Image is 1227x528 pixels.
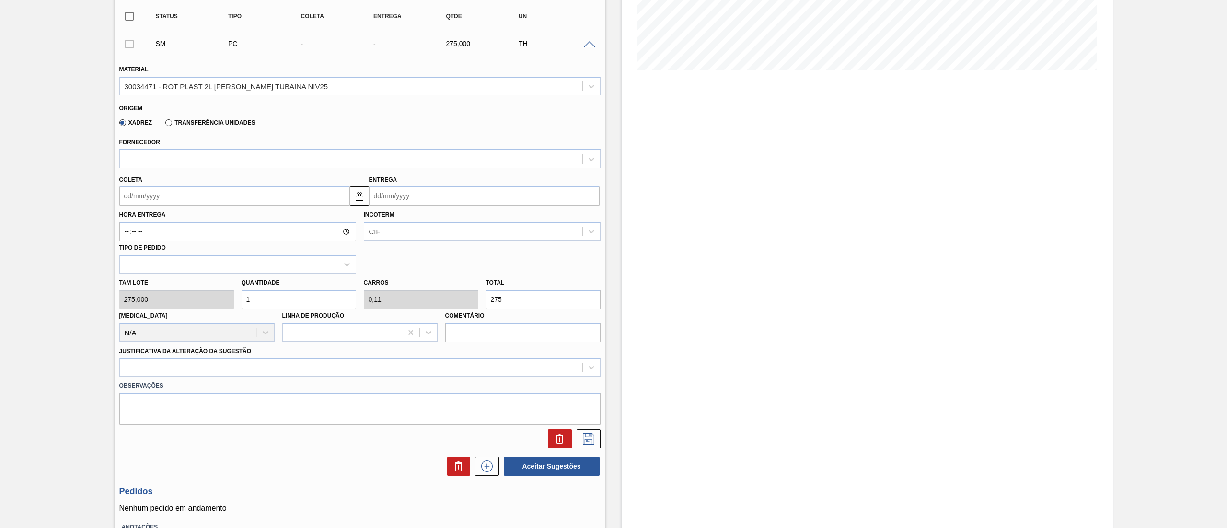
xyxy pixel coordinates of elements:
label: Material [119,66,149,73]
div: Coleta [298,13,381,20]
h3: Pedidos [119,486,601,496]
div: UN [516,13,599,20]
div: Status [153,13,236,20]
button: locked [350,186,369,206]
input: dd/mm/yyyy [369,186,600,206]
div: - [371,40,454,47]
div: Qtde [443,13,526,20]
label: Comentário [445,309,601,323]
div: 275,000 [443,40,526,47]
label: Incoterm [364,211,394,218]
label: Carros [364,279,389,286]
div: Nova sugestão [470,457,499,476]
input: dd/mm/yyyy [119,186,350,206]
label: Fornecedor [119,139,160,146]
label: Xadrez [119,119,152,126]
img: locked [354,190,365,202]
div: 30034471 - ROT PLAST 2L [PERSON_NAME] TUBAINA NIV25 [125,82,328,90]
label: Tam lote [119,276,234,290]
div: CIF [369,228,381,236]
label: [MEDICAL_DATA] [119,312,168,319]
label: Hora Entrega [119,208,356,222]
div: TH [516,40,599,47]
div: Excluir Sugestões [442,457,470,476]
label: Coleta [119,176,142,183]
label: Tipo de pedido [119,244,166,251]
div: Excluir Sugestão [543,429,572,448]
p: Nenhum pedido em andamento [119,504,601,513]
div: Pedido de Compra [226,40,309,47]
label: Total [486,279,505,286]
label: Origem [119,105,143,112]
label: Justificativa da Alteração da Sugestão [119,348,252,355]
button: Aceitar Sugestões [504,457,600,476]
label: Entrega [369,176,397,183]
label: Linha de Produção [282,312,345,319]
div: Entrega [371,13,454,20]
div: Sugestão Manual [153,40,236,47]
div: Aceitar Sugestões [499,456,601,477]
label: Transferência Unidades [165,119,255,126]
label: Observações [119,379,601,393]
div: - [298,40,381,47]
div: Tipo [226,13,309,20]
div: Salvar Sugestão [572,429,601,448]
label: Quantidade [242,279,280,286]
